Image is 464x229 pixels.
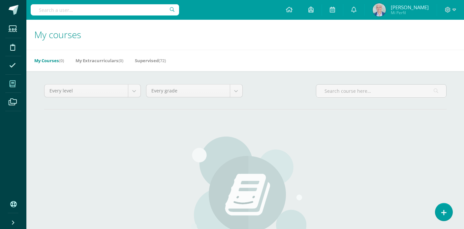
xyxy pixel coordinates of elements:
span: Every level [49,85,123,97]
a: My Extracurriculars(0) [76,55,123,66]
img: 7f9121963eb843c30c7fd736a29cc10b.png [373,3,386,16]
a: My Courses(0) [34,55,64,66]
span: (72) [159,58,166,64]
span: (0) [59,58,64,64]
input: Search course here… [316,85,446,97]
span: Mi Perfil [391,10,429,15]
a: Supervised(72) [135,55,166,66]
input: Search a user… [31,4,179,15]
span: Every grade [151,85,225,97]
span: [PERSON_NAME] [391,4,429,11]
a: Every grade [146,85,242,97]
a: Every level [45,85,140,97]
span: (0) [118,58,123,64]
span: My courses [34,28,81,41]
